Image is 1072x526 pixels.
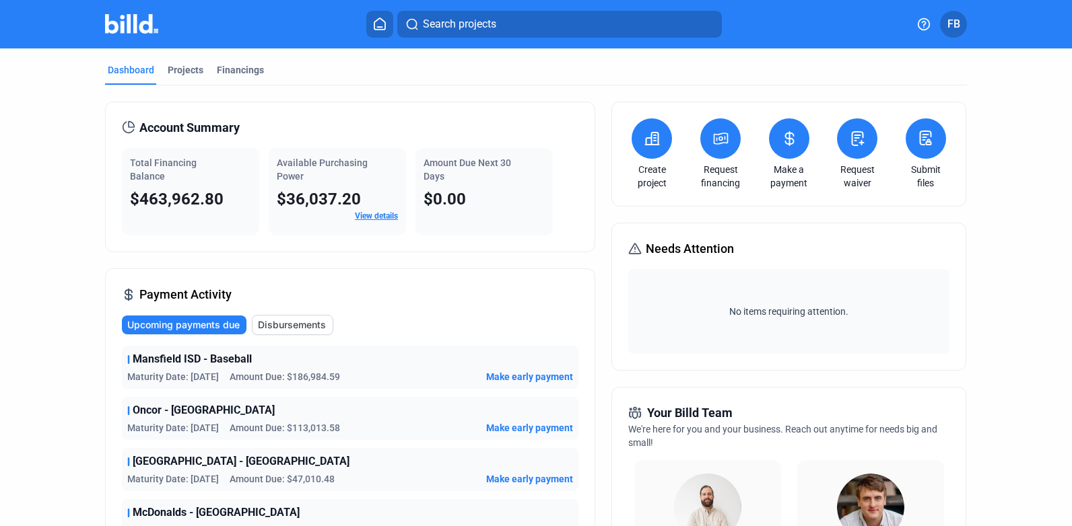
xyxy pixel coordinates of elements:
[127,472,219,486] span: Maturity Date: [DATE]
[277,157,368,182] span: Available Purchasing Power
[252,315,333,335] button: Disbursements
[127,318,240,332] span: Upcoming payments due
[139,285,232,304] span: Payment Activity
[139,118,240,137] span: Account Summary
[230,370,340,383] span: Amount Due: $186,984.59
[127,421,219,435] span: Maturity Date: [DATE]
[277,190,361,209] span: $36,037.20
[105,14,158,34] img: Billd Company Logo
[217,63,264,77] div: Financings
[947,16,960,32] span: FB
[133,402,275,418] span: Oncor - [GEOGRAPHIC_DATA]
[424,157,511,182] span: Amount Due Next 30 Days
[258,318,326,332] span: Disbursements
[766,163,813,190] a: Make a payment
[355,211,398,221] a: View details
[130,190,224,209] span: $463,962.80
[834,163,881,190] a: Request waiver
[634,305,943,318] span: No items requiring attention.
[133,453,349,469] span: [GEOGRAPHIC_DATA] - [GEOGRAPHIC_DATA]
[127,370,219,383] span: Maturity Date: [DATE]
[397,11,722,38] button: Search projects
[486,421,573,435] button: Make early payment
[122,315,246,334] button: Upcoming payments due
[697,163,744,190] a: Request financing
[108,63,154,77] div: Dashboard
[423,16,496,32] span: Search projects
[902,163,949,190] a: Submit files
[230,421,340,435] span: Amount Due: $113,013.58
[940,11,967,38] button: FB
[647,404,733,422] span: Your Billd Team
[628,424,937,448] span: We're here for you and your business. Reach out anytime for needs big and small!
[628,163,675,190] a: Create project
[646,239,734,258] span: Needs Attention
[424,190,466,209] span: $0.00
[130,157,197,182] span: Total Financing Balance
[486,472,573,486] button: Make early payment
[230,472,335,486] span: Amount Due: $47,010.48
[168,63,203,77] div: Projects
[486,370,573,383] button: Make early payment
[133,351,252,367] span: Mansfield ISD - Baseball
[133,504,300,521] span: McDonalds - [GEOGRAPHIC_DATA]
